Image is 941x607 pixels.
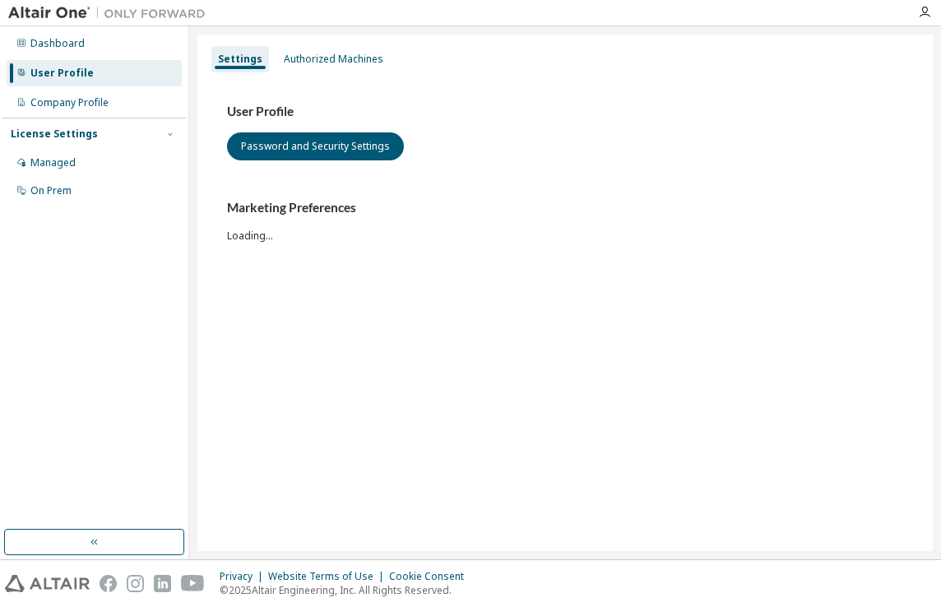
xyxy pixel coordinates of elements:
div: Privacy [220,570,268,583]
div: Website Terms of Use [268,570,389,583]
img: instagram.svg [127,575,144,592]
div: Managed [30,156,76,169]
div: On Prem [30,184,72,197]
div: License Settings [11,127,98,141]
button: Password and Security Settings [227,132,404,160]
div: Cookie Consent [389,570,474,583]
img: linkedin.svg [154,575,171,592]
h3: User Profile [227,104,903,120]
p: © 2025 Altair Engineering, Inc. All Rights Reserved. [220,583,474,597]
div: Authorized Machines [284,53,383,66]
div: Settings [218,53,262,66]
div: Dashboard [30,37,85,50]
img: youtube.svg [181,575,205,592]
div: User Profile [30,67,94,80]
h3: Marketing Preferences [227,200,903,216]
img: altair_logo.svg [5,575,90,592]
div: Company Profile [30,96,109,109]
div: Loading... [227,200,903,242]
img: facebook.svg [100,575,117,592]
img: Altair One [8,5,214,21]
